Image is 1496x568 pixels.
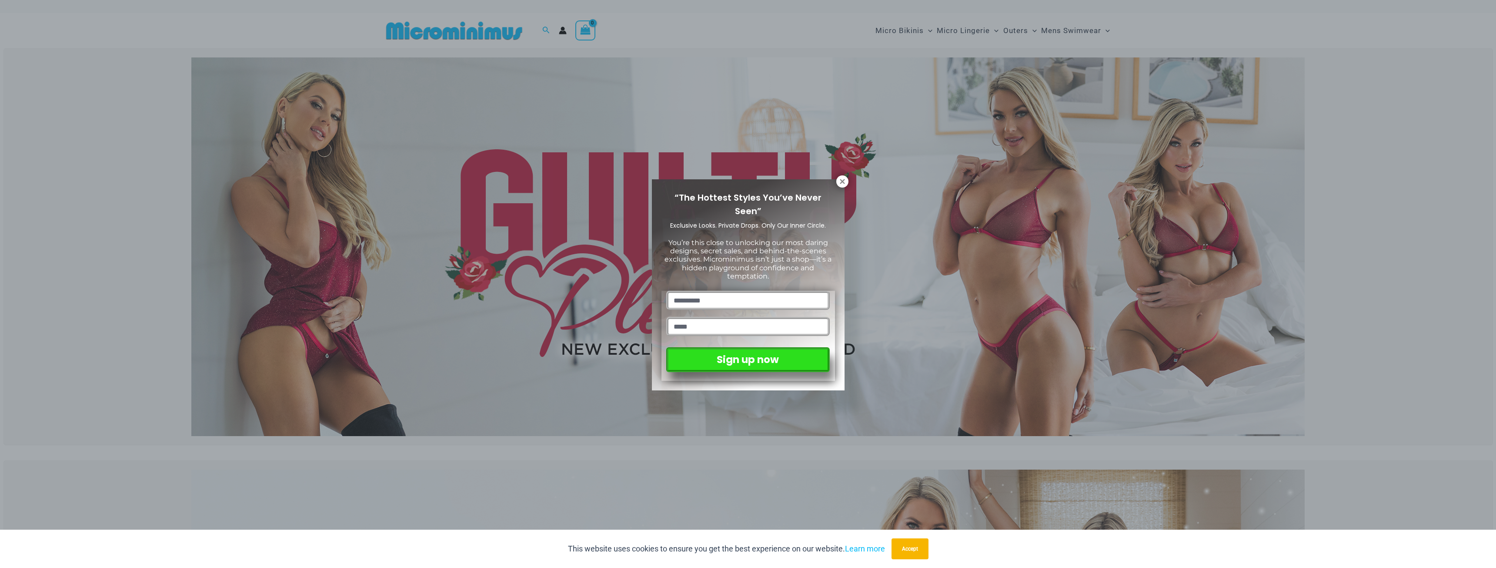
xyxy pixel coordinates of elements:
p: This website uses cookies to ensure you get the best experience on our website. [568,542,885,555]
span: “The Hottest Styles You’ve Never Seen” [675,192,821,217]
button: Accept [892,538,928,559]
button: Sign up now [666,347,829,372]
button: Close [836,175,848,188]
a: Learn more [845,544,885,553]
span: Exclusive Looks. Private Drops. Only Our Inner Circle. [670,221,826,230]
span: You’re this close to unlocking our most daring designs, secret sales, and behind-the-scenes exclu... [665,239,831,280]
